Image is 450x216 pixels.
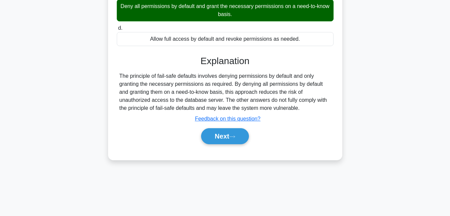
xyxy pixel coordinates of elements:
[121,55,330,67] h3: Explanation
[119,72,331,112] div: The principle of fail-safe defaults involves denying permissions by default and only granting the...
[117,32,334,46] div: Allow full access by default and revoke permissions as needed.
[118,25,122,31] span: d.
[201,128,249,144] button: Next
[195,116,261,122] a: Feedback on this question?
